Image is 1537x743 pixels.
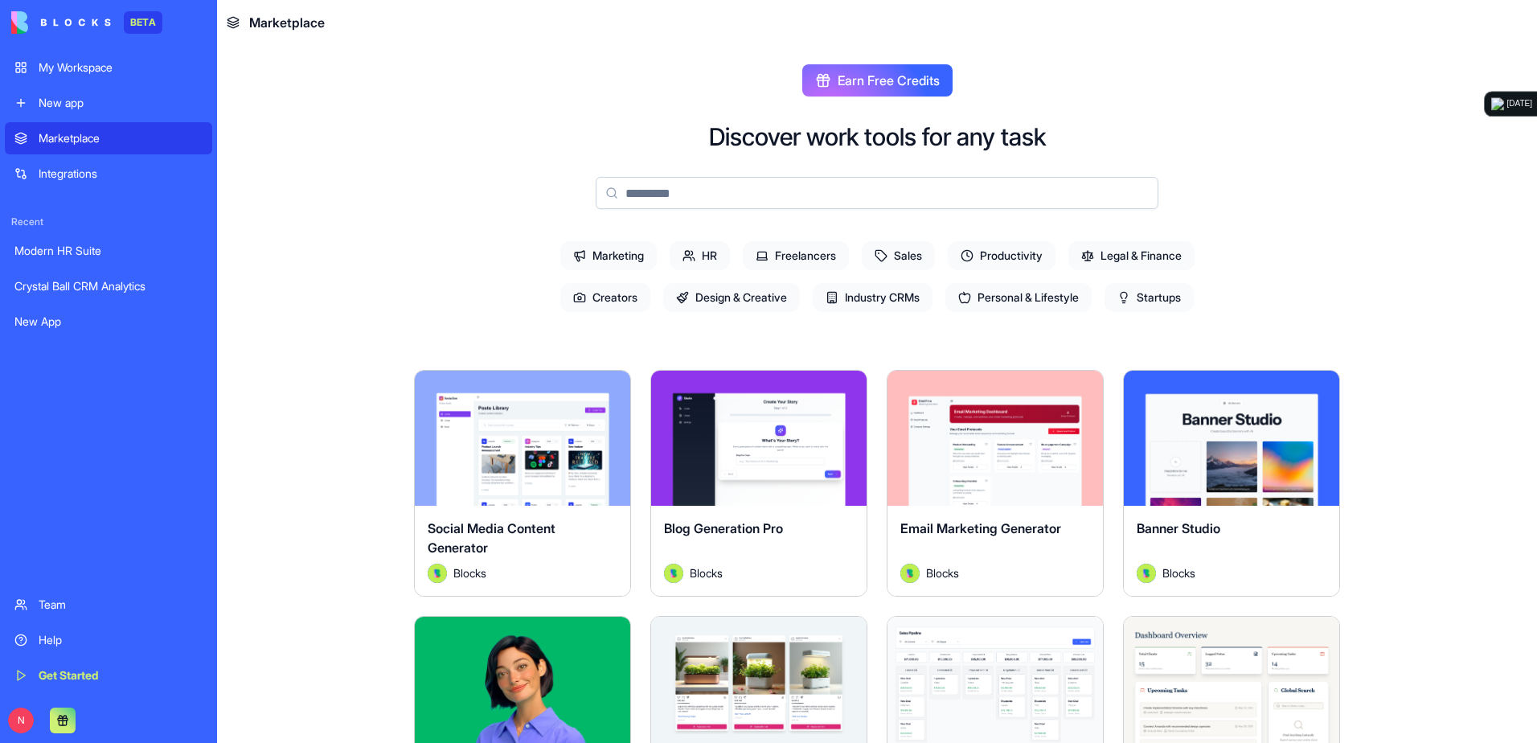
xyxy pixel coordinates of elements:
[900,564,920,583] img: Avatar
[39,166,203,182] div: Integrations
[1105,283,1194,312] span: Startups
[945,283,1092,312] span: Personal & Lifestyle
[11,11,162,34] a: BETA
[39,95,203,111] div: New app
[664,564,683,583] img: Avatar
[5,158,212,190] a: Integrations
[900,520,1061,536] span: Email Marketing Generator
[5,235,212,267] a: Modern HR Suite
[862,241,935,270] span: Sales
[670,241,730,270] span: HR
[743,241,849,270] span: Freelancers
[5,216,212,228] span: Recent
[1137,520,1220,536] span: Banner Studio
[948,241,1055,270] span: Productivity
[709,122,1046,151] h2: Discover work tools for any task
[560,283,650,312] span: Creators
[39,632,203,648] div: Help
[5,589,212,621] a: Team
[39,60,203,76] div: My Workspace
[39,597,203,613] div: Team
[414,370,631,597] a: Social Media Content GeneratorAvatarBlocks
[1123,370,1340,597] a: Banner StudioAvatarBlocks
[802,64,953,96] button: Earn Free Credits
[1162,564,1195,581] span: Blocks
[14,314,203,330] div: New App
[5,659,212,692] a: Get Started
[663,283,800,312] span: Design & Creative
[1507,97,1532,110] div: [DATE]
[560,241,657,270] span: Marketing
[1137,564,1156,583] img: Avatar
[838,71,940,90] span: Earn Free Credits
[5,270,212,302] a: Crystal Ball CRM Analytics
[5,624,212,656] a: Help
[813,283,932,312] span: Industry CRMs
[428,520,555,556] span: Social Media Content Generator
[5,122,212,154] a: Marketplace
[428,564,447,583] img: Avatar
[453,564,486,581] span: Blocks
[39,667,203,683] div: Get Started
[124,11,162,34] div: BETA
[8,708,34,733] span: N
[664,520,783,536] span: Blog Generation Pro
[249,13,325,32] span: Marketplace
[1491,97,1504,110] img: logo
[5,51,212,84] a: My Workspace
[11,11,111,34] img: logo
[650,370,867,597] a: Blog Generation ProAvatarBlocks
[1068,241,1195,270] span: Legal & Finance
[887,370,1104,597] a: Email Marketing GeneratorAvatarBlocks
[14,243,203,259] div: Modern HR Suite
[5,306,212,338] a: New App
[14,278,203,294] div: Crystal Ball CRM Analytics
[39,130,203,146] div: Marketplace
[926,564,959,581] span: Blocks
[5,87,212,119] a: New app
[690,564,723,581] span: Blocks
